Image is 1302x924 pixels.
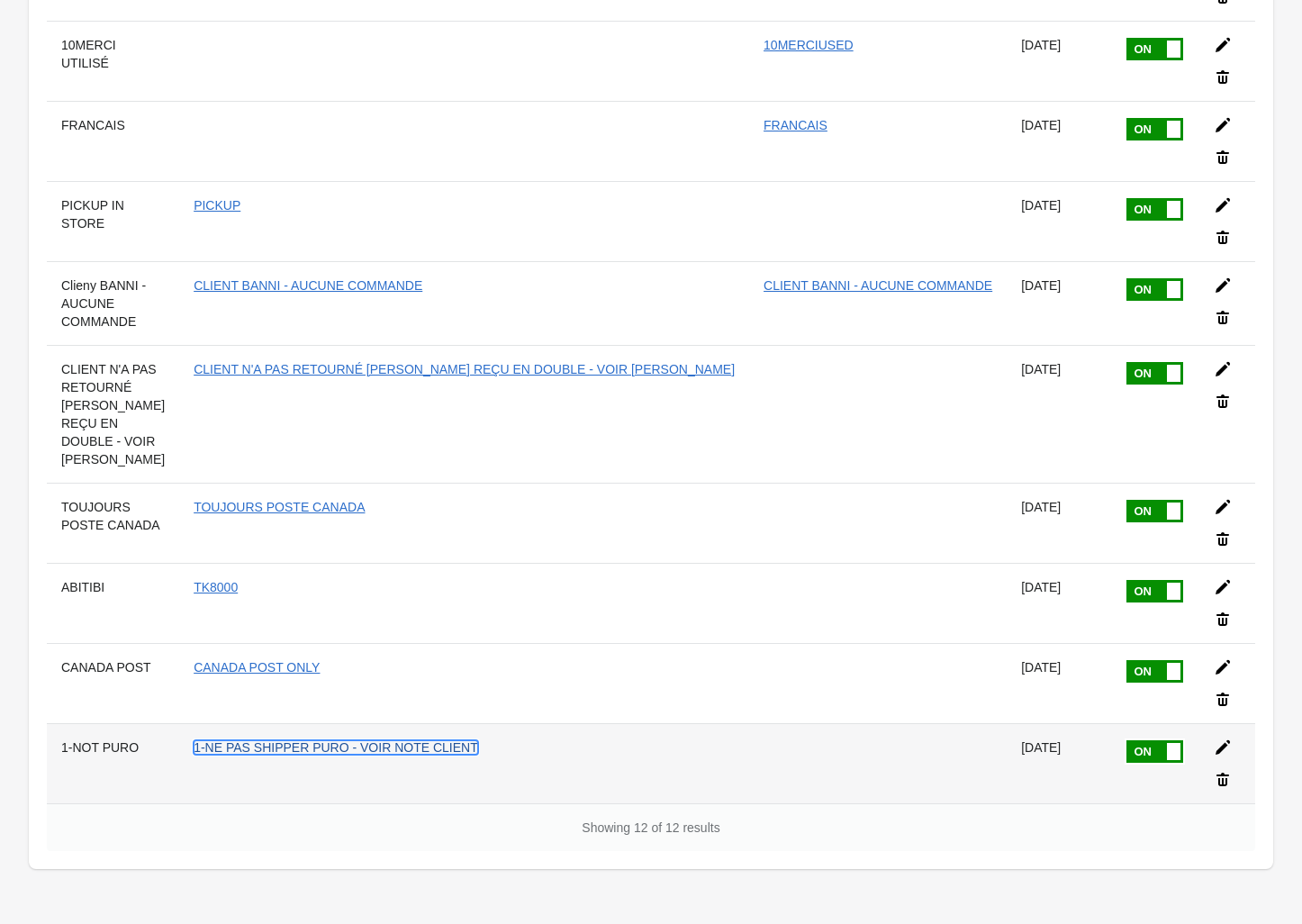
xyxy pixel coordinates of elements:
[194,500,365,514] a: TOUJOURS POSTE CANADA
[47,181,179,261] th: PICKUP IN STORE
[1007,101,1110,181] td: [DATE]
[47,345,179,483] th: CLIENT N'A PAS RETOURNÉ [PERSON_NAME] REÇU EN DOUBLE - VOIR [PERSON_NAME]
[47,21,179,101] th: 10MERCI UTILISÉ
[1007,345,1110,483] td: [DATE]
[1007,723,1110,803] td: [DATE]
[194,362,735,376] a: CLIENT N'A PAS RETOURNÉ [PERSON_NAME] REÇU EN DOUBLE - VOIR [PERSON_NAME]
[1007,643,1110,723] td: [DATE]
[47,261,179,345] th: Clieny BANNI - AUCUNE COMMANDE
[47,483,179,563] th: TOUJOURS POSTE CANADA
[194,740,478,755] a: 1-NE PAS SHIPPER PURO - VOIR NOTE CLIENT
[1007,21,1110,101] td: [DATE]
[194,660,320,675] a: CANADA POST ONLY
[47,101,179,181] th: FRANCAIS
[194,278,422,293] a: CLIENT BANNI - AUCUNE COMMANDE
[764,118,827,132] a: FRANCAIS
[47,563,179,643] th: ABITIBI
[194,580,238,594] a: TK8000
[1007,181,1110,261] td: [DATE]
[764,278,992,293] a: CLIENT BANNI - AUCUNE COMMANDE
[47,803,1255,851] div: Showing 12 of 12 results
[1007,563,1110,643] td: [DATE]
[764,38,854,52] a: 10MERCIUSED
[194,198,240,213] a: PICKUP
[47,643,179,723] th: CANADA POST
[47,723,179,803] th: 1-NOT PURO
[1007,261,1110,345] td: [DATE]
[1007,483,1110,563] td: [DATE]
